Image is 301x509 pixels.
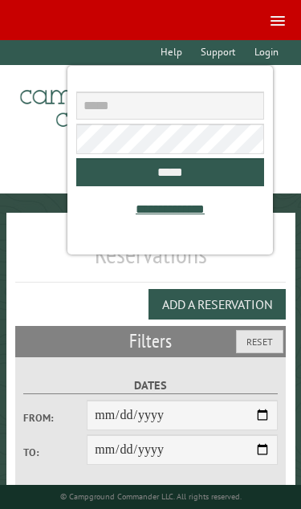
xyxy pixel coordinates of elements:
small: © Campground Commander LLC. All rights reserved. [60,491,242,502]
button: Add a Reservation [148,289,286,320]
button: Reset [236,330,283,353]
a: Login [246,40,286,65]
a: Help [153,40,190,65]
img: Campground Commander [15,71,216,134]
label: From: [23,410,87,426]
a: Support [193,40,243,65]
h1: Reservations [15,238,287,283]
label: Dates [23,377,278,395]
label: To: [23,445,87,460]
h2: Filters [15,326,287,356]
